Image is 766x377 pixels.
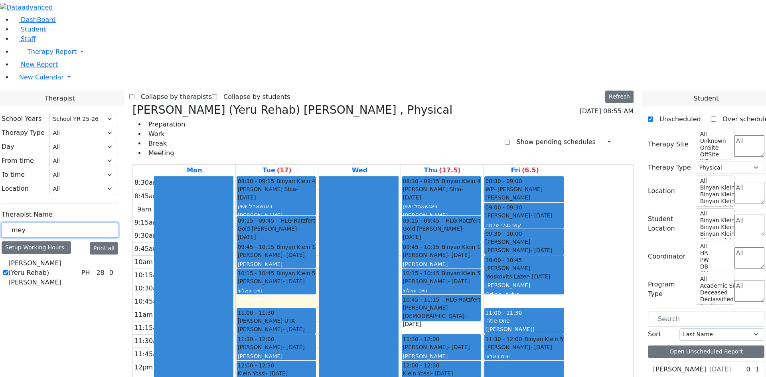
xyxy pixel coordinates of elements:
label: Collapse by students [217,91,290,103]
textarea: Search [734,135,764,157]
a: Staff [13,35,36,43]
option: Binyan Klein 5 [699,217,730,224]
span: 11:00 - 11:30 [485,310,522,316]
div: 10:45am [133,297,165,306]
option: Binyan Klein 2 [699,205,730,211]
span: 09:00 - 09:30 [485,203,522,211]
div: [PERSON_NAME] [237,277,315,285]
div: [PERSON_NAME] [403,277,480,285]
span: 09:30 - 10:00 [485,230,522,238]
div: 12pm [133,363,154,372]
div: [PERSON_NAME] [403,352,480,360]
label: From time [2,156,34,166]
span: 11:30 - 12:00 [237,335,274,343]
option: DB [699,263,730,270]
span: [DATE] [709,365,731,374]
label: [PERSON_NAME] (Yeru Rehab) [PERSON_NAME] [8,259,78,287]
div: Setup [622,135,626,149]
div: [PERSON_NAME] [403,343,480,351]
div: [PERSON_NAME] [237,304,315,312]
span: - [DATE] [448,344,470,350]
span: 10:45 - 11:15 [403,296,439,304]
li: Preparation [145,120,185,129]
span: Therapy Report [27,48,77,55]
option: OffSite [699,151,730,158]
label: Unscheduled [653,113,701,126]
label: Collapse by therapists [134,91,212,103]
div: [PERSON_NAME] [485,281,563,289]
a: New Calendar [13,69,766,85]
option: Binyan Klein 3 [699,198,730,205]
div: 11:30am [133,336,165,346]
span: - [DATE] [448,278,470,284]
option: All [699,131,730,138]
input: Search [2,223,118,238]
span: - [DATE] [266,370,288,377]
span: - [DATE] [530,344,552,350]
span: Binyan Klein 4 [442,177,480,185]
span: WP- [PERSON_NAME] [PERSON_NAME] [485,185,563,201]
div: קארנבלי שלמה [485,221,563,229]
div: קארנבלי יושע [403,329,480,337]
div: ווייס וואלווי [237,286,315,294]
option: WP [699,158,730,165]
div: 1 [754,365,761,374]
span: 12:00 - 12:30 [237,361,274,369]
textarea: Search [734,280,764,302]
span: Student [693,94,719,103]
div: [PERSON_NAME] [403,251,480,259]
option: Binyan Klein 2 [699,237,730,244]
div: Setup Working Hours [2,241,71,254]
span: - [DATE] [282,252,304,258]
div: [PERSON_NAME] [237,251,315,259]
div: [PERSON_NAME] Shia [237,185,315,201]
div: 8:30am [133,178,160,188]
span: Student [21,26,46,33]
option: HR [699,250,730,257]
div: ווייס וואלווי [403,286,480,294]
label: School Years [2,114,41,124]
span: 10:00 - 10:45 [485,256,522,264]
option: Binyan Klein 5 [699,184,730,191]
div: [PERSON_NAME] [485,211,563,219]
a: August 26, 2025 [261,165,293,176]
span: - [DATE] [237,186,298,200]
span: 10:15 - 10:45 [237,269,274,277]
div: Gold [PERSON_NAME] [403,225,480,241]
div: 9:15am [133,218,160,227]
div: [PERSON_NAME] (Footprints) [PERSON_NAME] [403,211,480,236]
span: - [DATE] [282,326,304,332]
span: - [DATE] [530,247,552,253]
label: Program Type [648,280,691,299]
option: Deceased [699,289,730,296]
div: Gold [PERSON_NAME] [237,225,315,241]
option: All [699,178,730,184]
div: 11:45am [133,349,165,359]
a: August 27, 2025 [350,165,369,176]
div: Moskovits Lazer [485,272,563,280]
span: 08:30 - 09:15 [403,177,439,185]
button: Print all [90,242,118,255]
span: 08:30 - 09:00 [485,177,522,185]
label: (6.5) [522,166,539,175]
span: 09:15 - 09:45 [237,217,274,225]
span: - [DATE] [403,313,466,327]
button: Open Unscheduled Report [648,345,764,358]
div: 28 [95,268,106,278]
span: 09:45 - 10:15 [237,243,274,251]
input: Search [648,312,764,327]
button: Refresh [605,91,634,103]
span: 10:15 - 10:45 [403,269,439,277]
span: 09:45 - 10:15 [403,243,439,251]
a: Student [13,26,46,33]
div: [PERSON_NAME] [485,343,563,351]
span: DashBoard [21,16,56,24]
option: Declassified [699,296,730,303]
div: 9am [136,205,153,214]
div: [PERSON_NAME] [485,246,563,254]
option: Binyan Klein 4 [699,191,730,198]
span: - [DATE] [282,344,304,350]
label: [PERSON_NAME] [653,365,706,374]
span: New Calendar [19,73,64,81]
div: [PERSON_NAME] [403,260,480,268]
